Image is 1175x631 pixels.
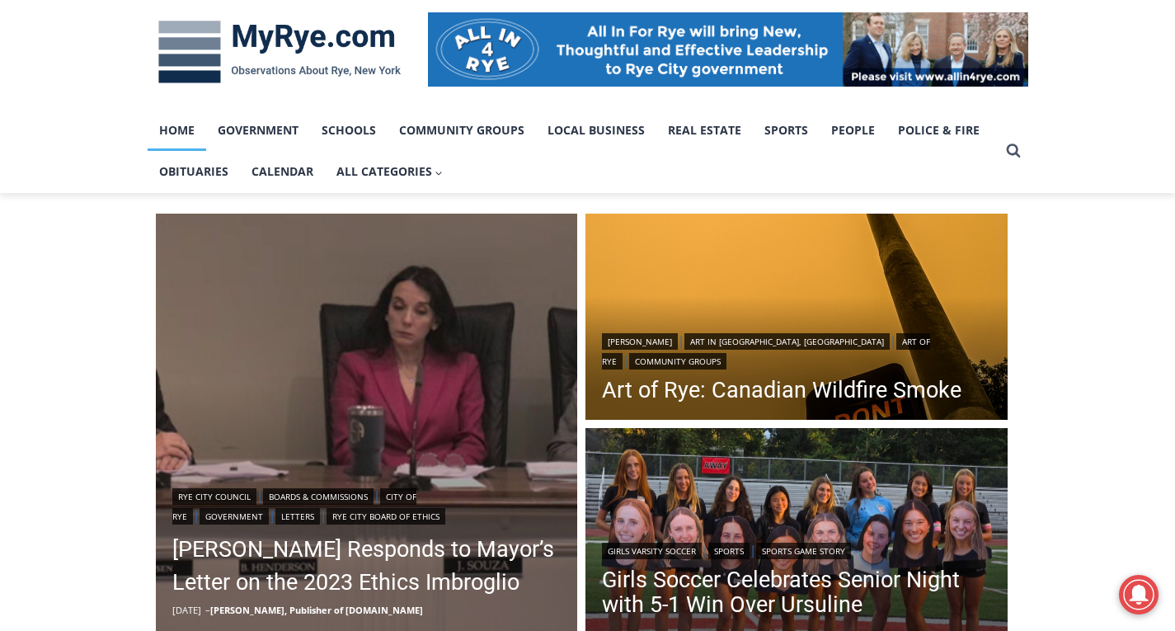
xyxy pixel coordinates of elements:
[275,508,320,525] a: Letters
[172,533,562,599] a: [PERSON_NAME] Responds to Mayor’s Letter on the 2023 Ethics Imbroglio
[388,110,536,151] a: Community Groups
[327,508,445,525] a: Rye City Board of Ethics
[536,110,656,151] a: Local Business
[602,378,991,403] a: Art of Rye: Canadian Wildfire Smoke
[999,136,1028,166] button: View Search Form
[656,110,753,151] a: Real Estate
[428,12,1028,87] img: All in for Rye
[585,214,1008,425] a: Read More Art of Rye: Canadian Wildfire Smoke
[602,330,991,370] div: | | |
[172,485,562,525] div: | | | | |
[148,110,999,193] nav: Primary Navigation
[585,214,1008,425] img: [PHOTO: Canadian Wildfire Smoke. Few ventured out unmasked as the skies turned an eerie orange in...
[684,333,890,350] a: Art in [GEOGRAPHIC_DATA], [GEOGRAPHIC_DATA]
[172,604,201,616] time: [DATE]
[431,164,764,201] span: Intern @ [DOMAIN_NAME]
[886,110,991,151] a: Police & Fire
[148,151,240,192] a: Obituaries
[756,543,851,559] a: Sports Game Story
[629,353,726,370] a: Community Groups
[325,151,455,192] button: Child menu of All Categories
[602,333,678,350] a: [PERSON_NAME]
[148,110,206,151] a: Home
[310,110,388,151] a: Schools
[602,567,991,617] a: Girls Soccer Celebrates Senior Night with 5-1 Win Over Ursuline
[602,539,991,559] div: | |
[820,110,886,151] a: People
[210,604,423,616] a: [PERSON_NAME], Publisher of [DOMAIN_NAME]
[416,1,779,160] div: "I learned about the history of a place I’d honestly never considered even as a resident of [GEOG...
[206,110,310,151] a: Government
[708,543,750,559] a: Sports
[753,110,820,151] a: Sports
[602,543,702,559] a: Girls Varsity Soccer
[200,508,269,525] a: Government
[240,151,325,192] a: Calendar
[397,160,799,205] a: Intern @ [DOMAIN_NAME]
[263,488,374,505] a: Boards & Commissions
[172,488,256,505] a: Rye City Council
[205,604,210,616] span: –
[148,9,411,95] img: MyRye.com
